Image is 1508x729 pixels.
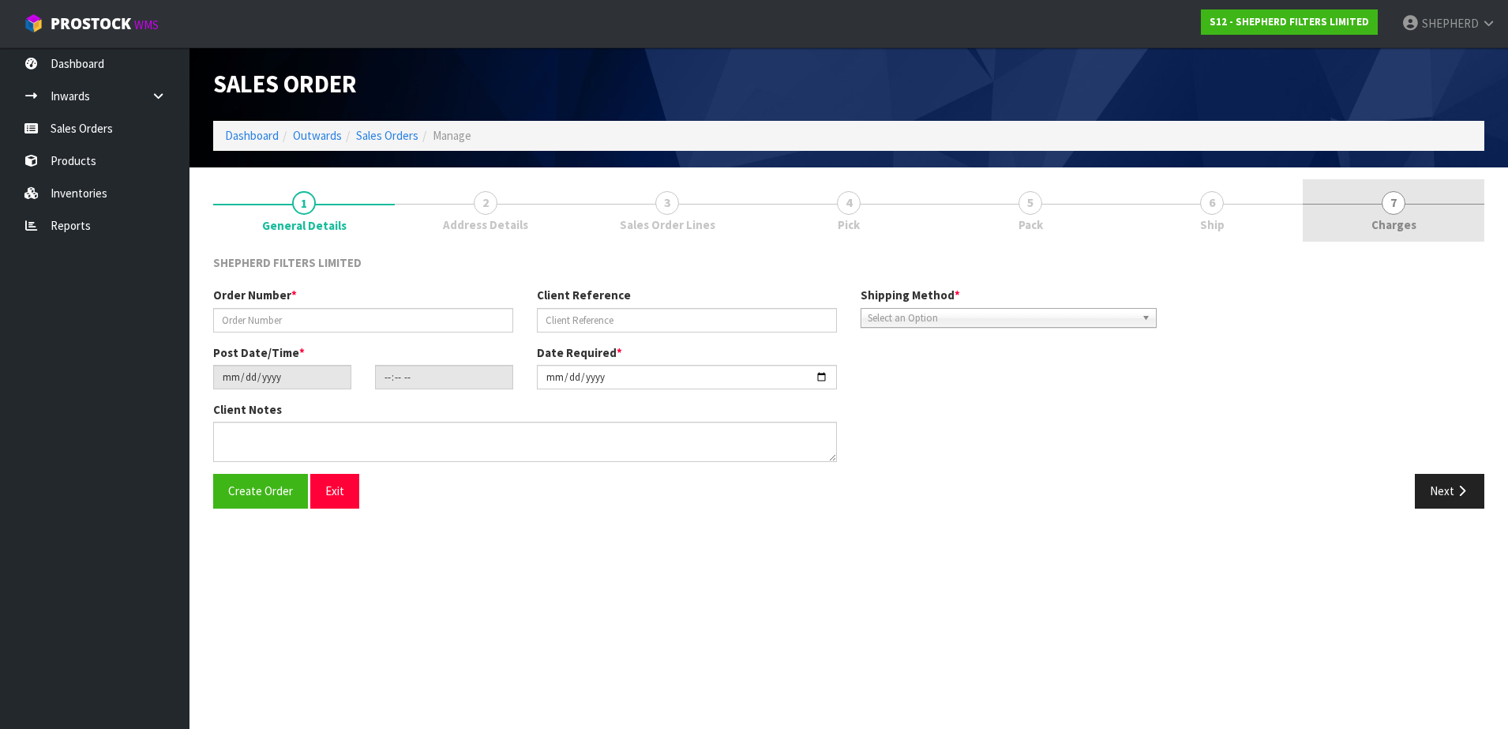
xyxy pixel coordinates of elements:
span: Select an Option [868,309,1135,328]
span: 4 [837,191,861,215]
input: Client Reference [537,308,837,333]
span: Pack [1018,216,1043,233]
label: Client Notes [213,401,282,418]
span: Manage [433,128,471,143]
button: Next [1415,474,1484,508]
span: ProStock [51,13,131,34]
span: 1 [292,191,316,215]
span: Sales Order Lines [620,216,715,233]
button: Exit [310,474,359,508]
label: Shipping Method [861,287,960,303]
span: 5 [1018,191,1042,215]
span: 3 [655,191,679,215]
span: Sales Order [213,69,357,99]
span: 7 [1382,191,1405,215]
label: Date Required [537,344,622,361]
strong: S12 - SHEPHERD FILTERS LIMITED [1210,15,1369,28]
label: Order Number [213,287,297,303]
span: SHEPHERD [1422,16,1479,31]
span: Address Details [443,216,528,233]
a: Dashboard [225,128,279,143]
button: Create Order [213,474,308,508]
span: Charges [1371,216,1416,233]
a: Sales Orders [356,128,418,143]
span: Create Order [228,483,293,498]
input: Order Number [213,308,513,333]
span: 2 [474,191,497,215]
span: Ship [1200,216,1225,233]
label: Client Reference [537,287,631,303]
img: cube-alt.png [24,13,43,33]
span: General Details [213,242,1484,520]
span: SHEPHERD FILTERS LIMITED [213,255,362,270]
span: 6 [1200,191,1224,215]
a: Outwards [293,128,342,143]
span: General Details [262,217,347,234]
span: Pick [838,216,860,233]
small: WMS [134,17,159,32]
label: Post Date/Time [213,344,305,361]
